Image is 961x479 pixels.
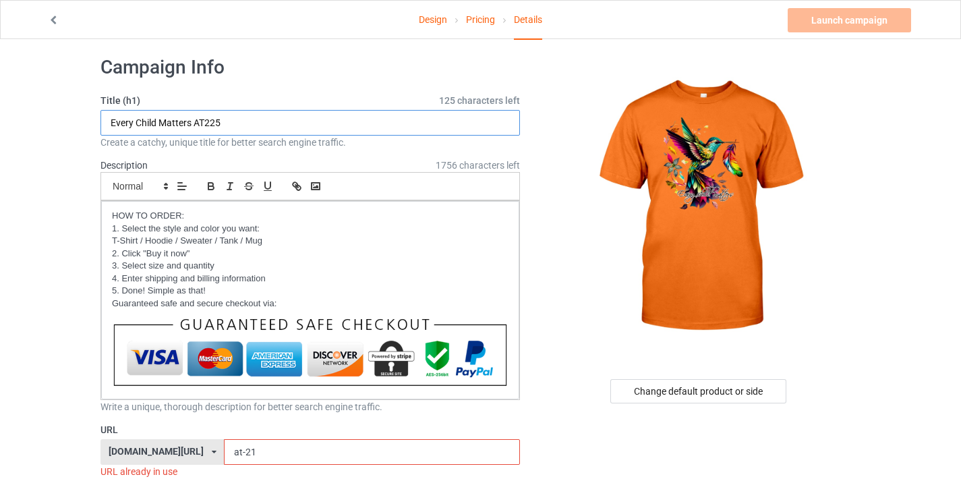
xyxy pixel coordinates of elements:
p: 2. Click "Buy it now" [112,248,508,260]
span: 1756 characters left [436,159,520,172]
div: Change default product or side [610,379,786,403]
p: T-Shirt / Hoodie / Sweater / Tank / Mug [112,235,508,248]
div: Create a catchy, unique title for better search engine traffic. [100,136,520,149]
p: Guaranteed safe and secure checkout via: [112,298,508,310]
p: HOW TO ORDER: [112,210,508,223]
a: Design [419,1,447,38]
a: Pricing [466,1,495,38]
span: 125 characters left [439,94,520,107]
p: 1. Select the style and color you want: [112,223,508,235]
label: Title (h1) [100,94,520,107]
h1: Campaign Info [100,55,520,80]
label: Description [100,160,148,171]
p: 3. Select size and quantity [112,260,508,273]
div: URL already in use [100,465,520,478]
p: 4. Enter shipping and billing information [112,273,508,285]
p: 5. Done! Simple as that! [112,285,508,298]
div: Write a unique, thorough description for better search engine traffic. [100,400,520,414]
label: URL [100,423,520,436]
div: [DOMAIN_NAME][URL] [109,447,204,456]
div: Details [514,1,542,40]
img: thanh_toan.png [112,310,508,387]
